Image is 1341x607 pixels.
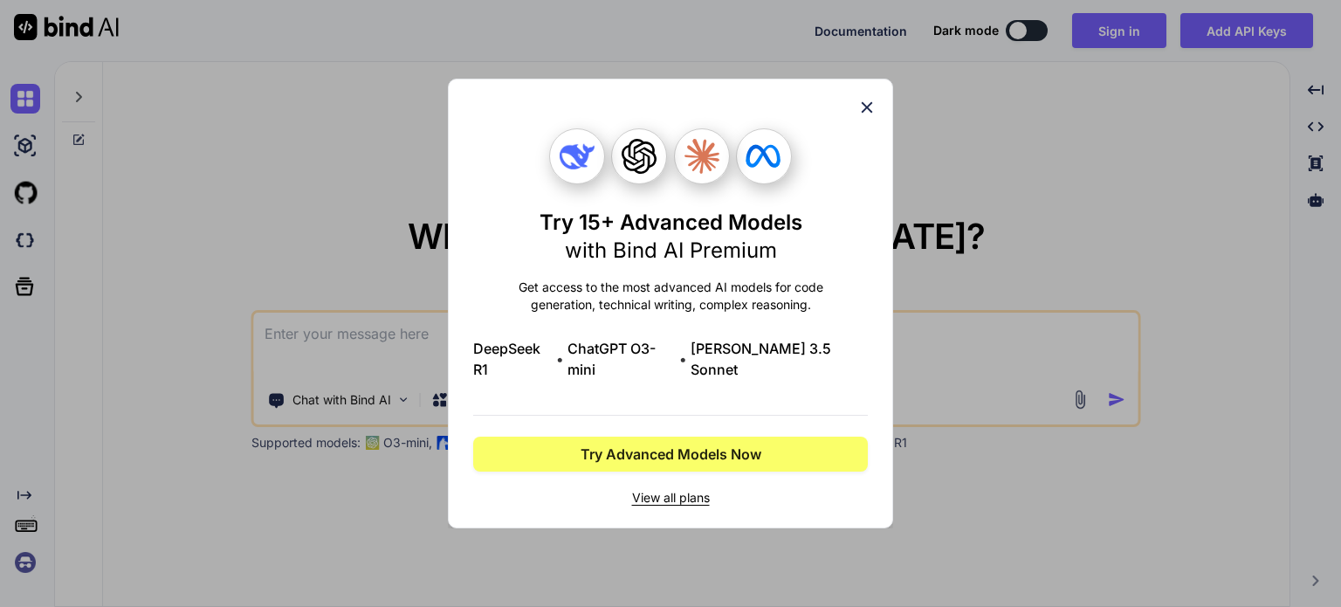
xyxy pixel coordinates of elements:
[691,338,868,380] span: [PERSON_NAME] 3.5 Sonnet
[473,279,868,314] p: Get access to the most advanced AI models for code generation, technical writing, complex reasoning.
[473,437,868,472] button: Try Advanced Models Now
[473,489,868,507] span: View all plans
[473,338,553,380] span: DeepSeek R1
[556,348,564,369] span: •
[560,139,595,174] img: Deepseek
[581,444,761,465] span: Try Advanced Models Now
[679,348,687,369] span: •
[540,209,802,265] h1: Try 15+ Advanced Models
[567,338,676,380] span: ChatGPT O3-mini
[565,238,777,263] span: with Bind AI Premium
